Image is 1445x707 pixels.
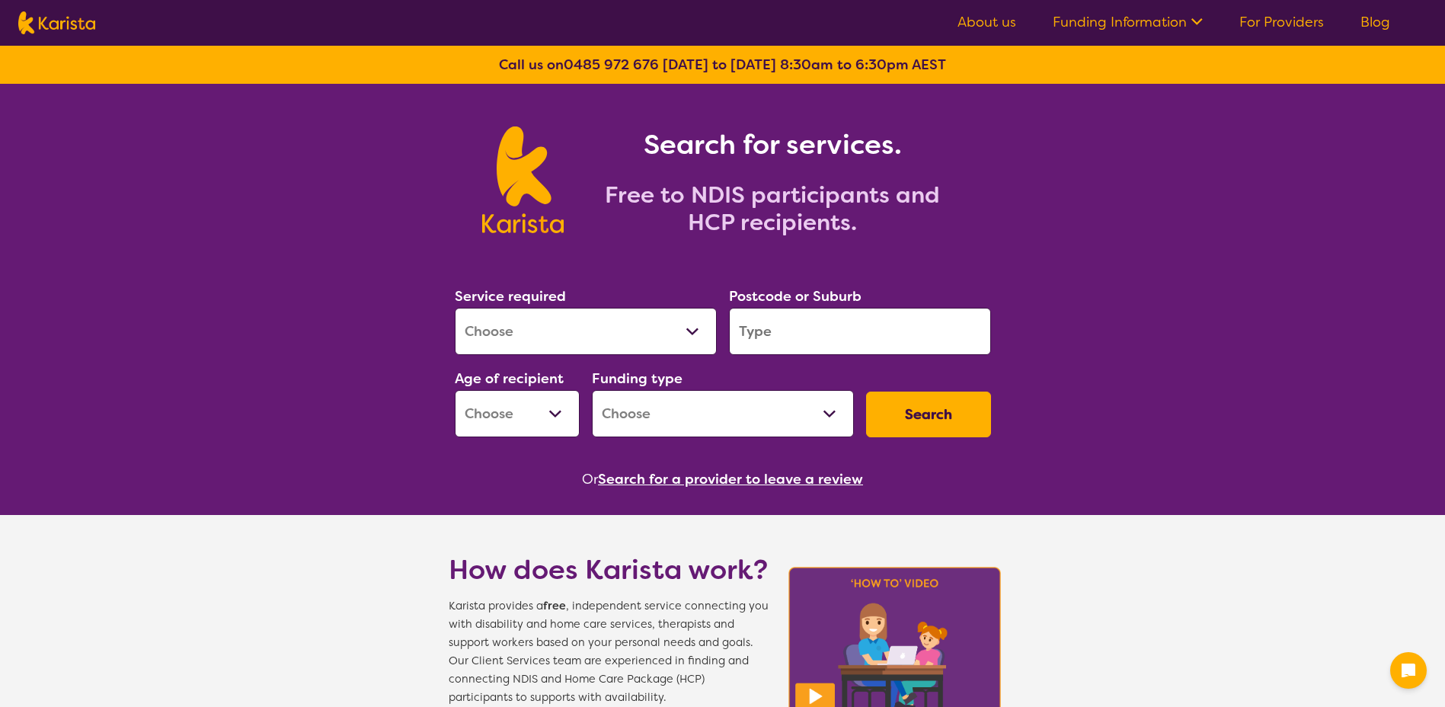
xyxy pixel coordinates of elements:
a: For Providers [1239,13,1324,31]
span: Or [582,468,598,491]
label: Postcode or Suburb [729,287,862,306]
h2: Free to NDIS participants and HCP recipients. [582,181,963,236]
b: free [543,599,566,613]
input: Type [729,308,991,355]
a: About us [957,13,1016,31]
button: Search [866,392,991,437]
h1: Search for services. [582,126,963,163]
a: 0485 972 676 [564,56,659,74]
h1: How does Karista work? [449,552,769,588]
img: Karista logo [18,11,95,34]
b: Call us on [DATE] to [DATE] 8:30am to 6:30pm AEST [499,56,946,74]
a: Funding Information [1053,13,1203,31]
label: Service required [455,287,566,306]
label: Age of recipient [455,369,564,388]
span: Karista provides a , independent service connecting you with disability and home care services, t... [449,597,769,707]
img: Karista logo [482,126,564,233]
label: Funding type [592,369,683,388]
a: Blog [1360,13,1390,31]
button: Search for a provider to leave a review [598,468,863,491]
